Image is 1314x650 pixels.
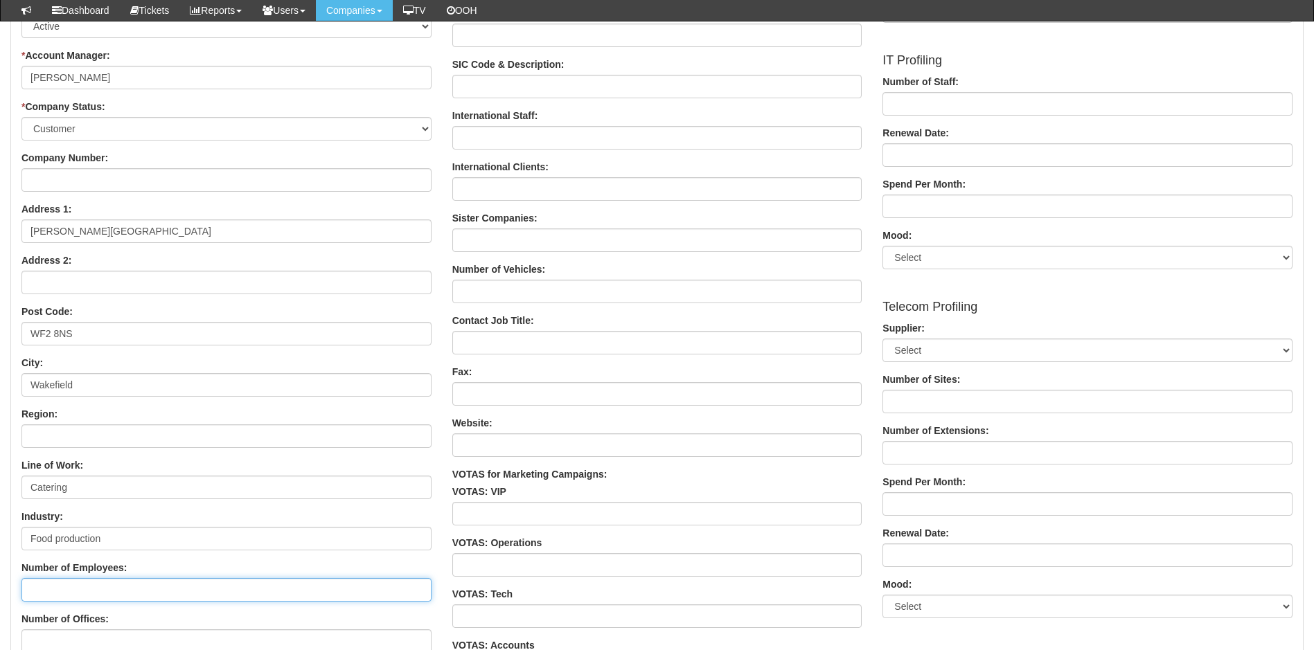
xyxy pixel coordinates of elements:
label: Spend Per Month: [882,475,966,489]
label: VOTAS: Tech [452,587,513,601]
label: SIC Code & Description: [452,57,565,71]
label: Sister Companies: [452,211,538,225]
label: Number of Vehicles: [452,262,546,276]
label: City: [21,356,43,370]
h4: IT Profiling [882,54,1293,68]
label: Account Manager: [21,48,110,62]
label: Spend Per Month: [882,177,966,191]
label: International Clients: [452,160,549,174]
label: Address 2: [21,253,71,267]
label: Supplier: [882,321,925,335]
h4: Telecom Profiling [882,300,1293,314]
label: Post Code: [21,305,73,318]
label: Renewal Date: [882,526,949,540]
label: VOTAS: Operations [452,536,542,550]
label: Number of Employees: [21,561,127,575]
label: Company Number: [21,151,108,165]
label: Industry: [21,509,63,523]
label: Mood: [882,577,912,591]
label: Region: [21,407,57,421]
label: Line of Work: [21,458,83,472]
label: Number of Extensions: [882,424,988,437]
label: VOTAS: VIP [452,485,506,498]
label: Fax: [452,365,472,379]
label: Website: [452,416,492,430]
label: Mood: [882,228,912,242]
label: Number of Offices: [21,612,109,626]
label: Number of Staff: [882,75,959,89]
label: Company Status: [21,100,105,114]
label: Renewal Date: [882,126,949,140]
label: VOTAS for Marketing Campaigns: [452,467,607,481]
label: International Staff: [452,109,538,123]
label: Address 1: [21,202,71,216]
label: Contact Job Title: [452,314,534,327]
label: Number of Sites: [882,372,960,386]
